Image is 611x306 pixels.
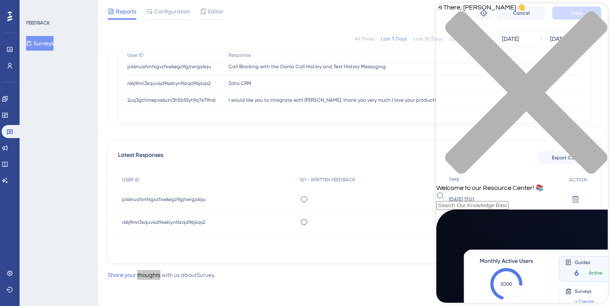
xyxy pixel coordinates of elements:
span: Call Blocking with the Ooma Call History and Text History Messaging. [229,63,387,70]
span: Latest Responses [118,150,163,165]
span: User ID [127,52,144,58]
div: FEEDBACK [26,20,50,26]
span: Q1 - WRITTEN FEEDBACK [300,176,355,183]
button: Surveys [26,36,53,51]
div: Last 7 Days [381,36,407,42]
span: Zoho CRM [229,80,251,87]
div: All Times [355,36,374,42]
span: p46nuafvnfxgvzfxwkegz9gjtwrgz6qu [122,196,206,203]
div: with us about Survey . [108,270,215,280]
img: launcher-image-alternative-text [5,5,20,20]
span: Response [229,52,251,58]
span: r66j9mn3xquv4d94ebynf6zqd96j4qs2 [127,80,211,87]
span: Editor [208,7,223,16]
span: Need Help? [19,2,51,12]
span: 2uq3gchmepxs6uzv3h5b92yt9q7e79m6 [127,97,216,103]
a: Share your thoughts [108,272,160,278]
div: Last 30 Days [413,36,443,42]
span: Configuration [154,7,190,16]
span: r66j9mn3xquv4d94ebynf6zqd96j4qs2 [122,219,205,226]
span: I would like you to integrate with [PERSON_NAME]. thank you very much I love your product! [229,97,436,103]
span: p46nuafvnfxgvzfxwkegz9gjtwrgz6qu [127,63,211,70]
span: USER ID [122,176,140,183]
button: Open AI Assistant Launcher [2,2,22,22]
div: 4 [57,4,59,11]
span: Reports [116,7,136,16]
